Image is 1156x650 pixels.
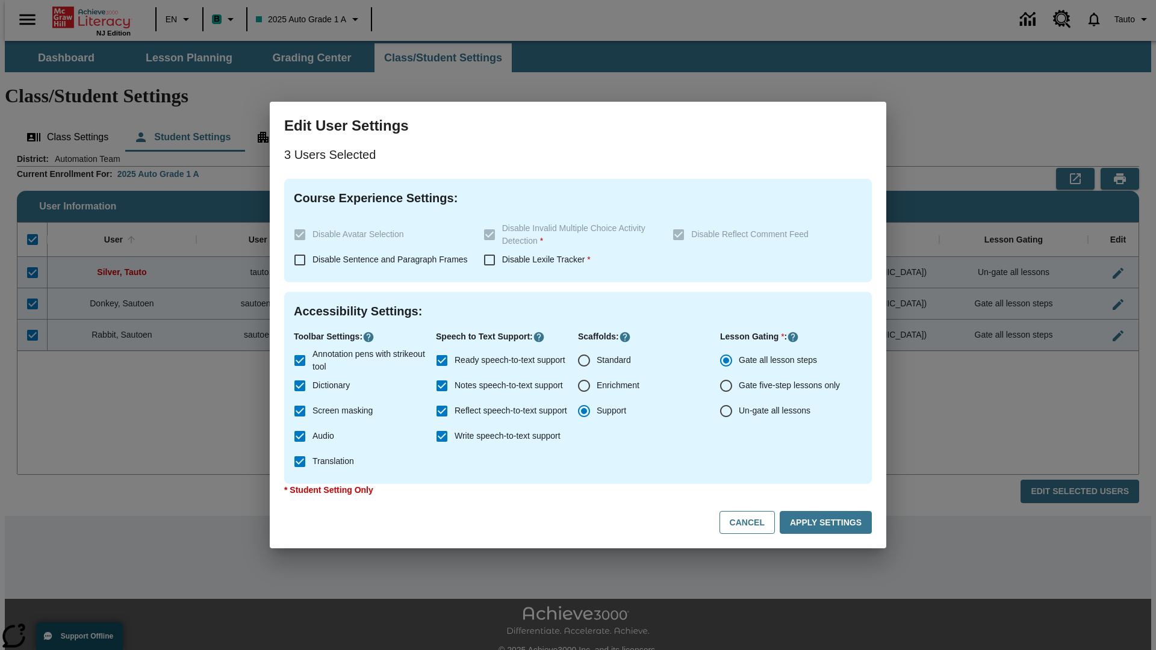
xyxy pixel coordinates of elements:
[578,330,720,343] p: Scaffolds :
[477,222,663,247] label: These settings are specific to individual classes. To see these settings or make changes, please ...
[597,404,626,417] span: Support
[533,331,545,343] button: Click here to know more about
[502,223,645,246] span: Disable Invalid Multiple Choice Activity Detection
[597,354,631,367] span: Standard
[455,404,567,417] span: Reflect speech-to-text support
[619,331,631,343] button: Click here to know more about
[719,511,775,534] button: Cancel
[294,188,862,208] h4: Course Experience Settings :
[455,379,563,392] span: Notes speech-to-text support
[691,229,809,239] span: Disable Reflect Comment Feed
[312,348,426,373] span: Annotation pens with strikeout tool
[436,330,578,343] p: Speech to Text Support :
[312,404,373,417] span: Screen masking
[666,222,853,247] label: These settings are specific to individual classes. To see these settings or make changes, please ...
[739,354,817,367] span: Gate all lesson steps
[294,330,436,343] p: Toolbar Settings :
[739,404,810,417] span: Un-gate all lessons
[312,229,404,239] span: Disable Avatar Selection
[294,302,862,321] h4: Accessibility Settings :
[287,222,474,247] label: These settings are specific to individual classes. To see these settings or make changes, please ...
[739,379,840,392] span: Gate five-step lessons only
[362,331,374,343] button: Click here to know more about
[787,331,799,343] button: Click here to know more about
[284,145,872,164] p: 3 Users Selected
[720,330,862,343] p: Lesson Gating :
[312,430,334,442] span: Audio
[597,379,639,392] span: Enrichment
[455,354,565,367] span: Ready speech-to-text support
[284,116,872,135] h3: Edit User Settings
[312,255,468,264] span: Disable Sentence and Paragraph Frames
[284,484,872,497] p: * Student Setting Only
[502,255,591,264] span: Disable Lexile Tracker
[312,379,350,392] span: Dictionary
[455,430,561,442] span: Write speech-to-text support
[312,455,354,468] span: Translation
[780,511,872,534] button: Apply Settings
